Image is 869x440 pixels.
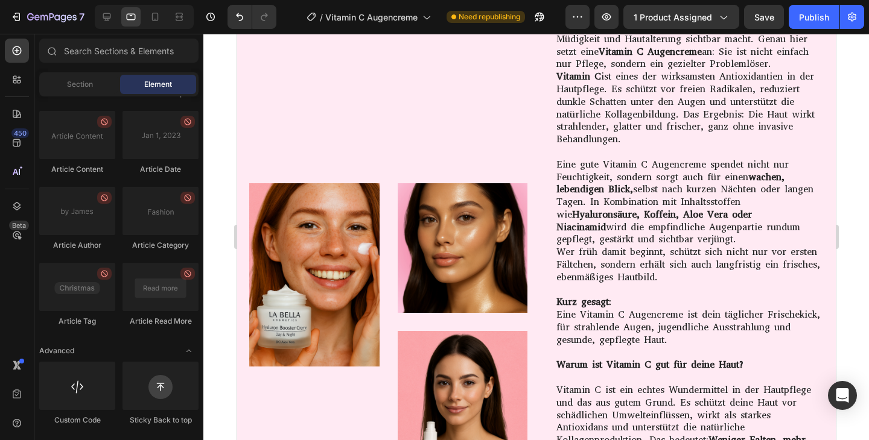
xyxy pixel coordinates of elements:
strong: Kurz gesagt: [319,262,374,274]
span: Element [144,79,172,90]
div: Custom Code [39,415,115,426]
span: / [320,11,323,24]
span: Need republishing [459,11,520,22]
span: Save [754,12,774,22]
span: Advanced [39,345,74,356]
div: Article Category [123,240,199,251]
div: Article Read More [123,316,199,327]
button: Publish [789,5,839,29]
button: Save [744,5,784,29]
p: Wer früh damit beginnt, schützt sich nicht nur vor ersten Fältchen, sondern erhält sich auch lang... [319,212,585,250]
iframe: Design area [237,34,836,440]
button: 1 product assigned [623,5,739,29]
strong: Vitamin C [319,36,364,49]
span: 1 product assigned [634,11,712,24]
div: Article Author [39,240,115,251]
p: Vitamin C ist ein echtes Wundermittel in der Hautpflege und das aus gutem Grund. Es schützt deine... [319,350,585,426]
div: Undo/Redo [228,5,276,29]
span: Vitamin C Augencreme [325,11,418,24]
strong: Vitamin C Augencreme [361,11,465,24]
div: Article Date [123,164,199,175]
button: 7 [5,5,90,29]
div: Sticky Back to top [123,415,199,426]
strong: wachen, lebendigen Blick, [319,137,547,162]
strong: Warum ist Vitamin C gut für deine Haut? [319,324,508,337]
p: 7 [79,10,84,24]
strong: Hyaluronsäure, Koffein, Aloe Vera oder Niacinamid [319,174,515,200]
p: ist eines der wirksamsten Antioxidantien in der Hautpflege. Es schützt vor freien Radikalen, redu... [319,37,585,112]
p: Eine gute Vitamin C Augencreme spendet nicht nur Feuchtigkeit, sondern sorgt auch für einen selbs... [319,125,585,213]
div: Article Content [39,164,115,175]
div: Beta [9,221,29,230]
input: Search Sections & Elements [39,39,199,63]
span: Toggle open [179,341,199,360]
div: Article Tag [39,316,115,327]
span: Section [67,79,93,90]
p: Eine Vitamin C Augencreme ist dein täglicher Frischekick, für strahlende Augen, jugendliche Ausst... [319,262,585,312]
div: Publish [799,11,829,24]
div: Open Intercom Messenger [828,381,857,410]
div: 450 [11,128,29,138]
